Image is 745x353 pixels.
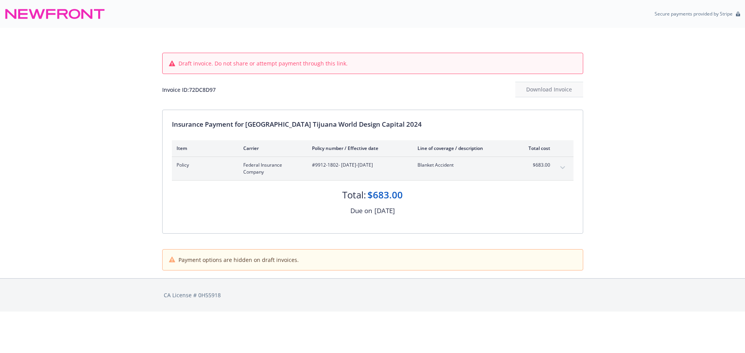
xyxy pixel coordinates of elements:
span: Policy [177,162,231,169]
div: Due on [350,206,372,216]
button: expand content [556,162,569,174]
span: Blanket Accident [418,162,509,169]
span: Federal Insurance Company [243,162,300,176]
div: $683.00 [367,188,403,201]
div: Insurance Payment for [GEOGRAPHIC_DATA] Tijuana World Design Capital 2024 [172,119,573,129]
span: Draft invoice. Do not share or attempt payment through this link. [178,59,348,67]
div: Policy number / Effective date [312,145,405,152]
span: #9912-1802 - [DATE]-[DATE] [312,162,405,169]
div: CA License # 0H55918 [164,291,582,299]
div: Total: [342,188,366,201]
div: Item [177,145,231,152]
div: Total cost [521,145,550,152]
div: Download Invoice [515,82,583,97]
div: Line of coverage / description [418,145,509,152]
div: [DATE] [374,206,395,216]
span: $683.00 [521,162,550,169]
div: PolicyFederal Insurance Company#9912-1802- [DATE]-[DATE]Blanket Accident$683.00expand content [172,157,573,180]
div: Carrier [243,145,300,152]
div: Invoice ID: 72DC8D97 [162,86,216,94]
p: Secure payments provided by Stripe [655,10,733,17]
span: Payment options are hidden on draft invoices. [178,256,299,264]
